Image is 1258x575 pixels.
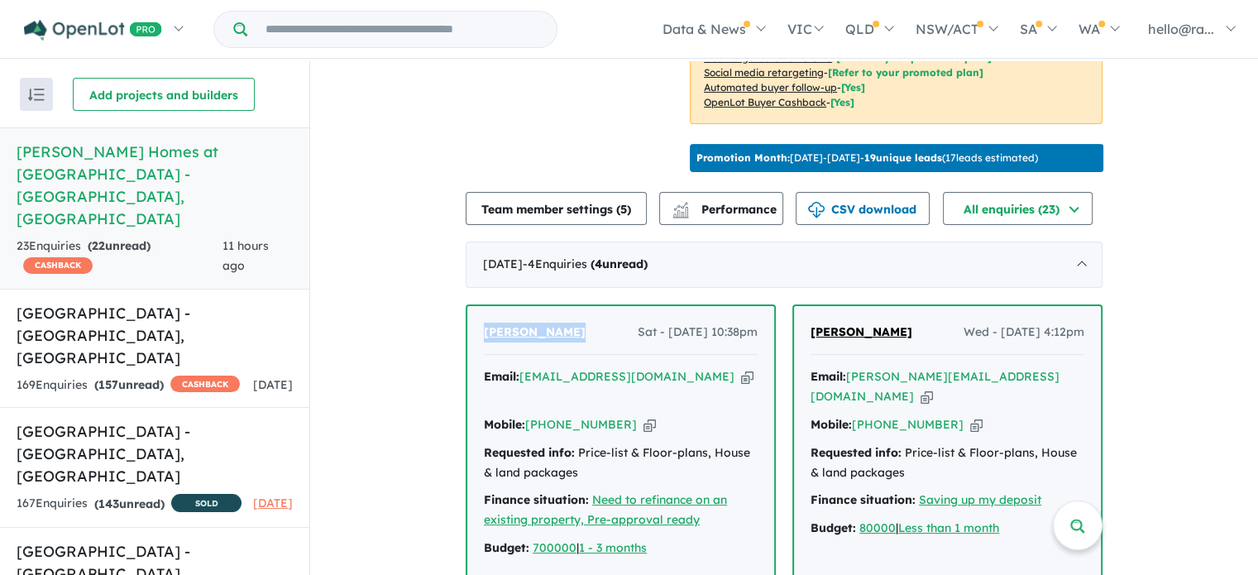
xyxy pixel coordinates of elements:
[170,376,240,392] span: CASHBACK
[484,492,727,527] a: Need to refinance on an existing property, Pre-approval ready
[94,496,165,511] strong: ( unread)
[222,238,269,273] span: 11 hours ago
[696,151,790,164] b: Promotion Month:
[73,78,255,111] button: Add projects and builders
[253,496,293,510] span: [DATE]
[17,302,293,369] h5: [GEOGRAPHIC_DATA] - [GEOGRAPHIC_DATA] , [GEOGRAPHIC_DATA]
[484,417,525,432] strong: Mobile:
[811,443,1084,483] div: Price-list & Floor-plans, House & land packages
[704,96,826,108] u: OpenLot Buyer Cashback
[864,151,942,164] b: 19 unique leads
[525,417,637,432] a: [PHONE_NUMBER]
[98,496,119,511] span: 143
[171,494,242,512] span: SOLD
[970,416,983,434] button: Copy
[643,416,656,434] button: Copy
[741,368,753,386] button: Copy
[251,12,553,47] input: Try estate name, suburb, builder or developer
[94,377,164,392] strong: ( unread)
[830,96,854,108] span: [Yes]
[466,192,647,225] button: Team member settings (5)
[92,238,105,253] span: 22
[484,540,529,555] strong: Budget:
[943,192,1093,225] button: All enquiries (23)
[964,323,1084,343] span: Wed - [DATE] 4:12pm
[523,256,648,271] span: - 4 Enquir ies
[17,237,222,276] div: 23 Enquir ies
[638,323,758,343] span: Sat - [DATE] 10:38pm
[98,377,118,392] span: 157
[675,202,777,217] span: Performance
[484,443,758,483] div: Price-list & Floor-plans, House & land packages
[852,417,964,432] a: [PHONE_NUMBER]
[811,323,912,343] a: [PERSON_NAME]
[921,388,933,405] button: Copy
[704,81,837,93] u: Automated buyer follow-up
[1148,21,1214,37] span: hello@ra...
[484,492,589,507] strong: Finance situation:
[17,141,293,230] h5: [PERSON_NAME] Homes at [GEOGRAPHIC_DATA] - [GEOGRAPHIC_DATA] , [GEOGRAPHIC_DATA]
[811,492,916,507] strong: Finance situation:
[811,324,912,339] span: [PERSON_NAME]
[466,242,1103,288] div: [DATE]
[88,238,151,253] strong: ( unread)
[23,257,93,274] span: CASHBACK
[533,540,576,555] a: 700000
[484,324,586,339] span: [PERSON_NAME]
[811,369,1059,404] a: [PERSON_NAME][EMAIL_ADDRESS][DOMAIN_NAME]
[859,520,896,535] a: 80000
[28,89,45,101] img: sort.svg
[672,207,689,218] img: bar-chart.svg
[919,492,1041,507] a: Saving up my deposit
[17,420,293,487] h5: [GEOGRAPHIC_DATA] - [GEOGRAPHIC_DATA] , [GEOGRAPHIC_DATA]
[811,417,852,432] strong: Mobile:
[898,520,999,535] a: Less than 1 month
[811,369,846,384] strong: Email:
[24,20,162,41] img: Openlot PRO Logo White
[673,202,688,211] img: line-chart.svg
[659,192,783,225] button: Performance
[828,66,983,79] span: [Refer to your promoted plan]
[253,377,293,392] span: [DATE]
[841,81,865,93] span: [Yes]
[704,51,832,64] u: Geo-targeted email & SMS
[696,151,1038,165] p: [DATE] - [DATE] - ( 17 leads estimated)
[704,66,824,79] u: Social media retargeting
[796,192,930,225] button: CSV download
[17,494,242,515] div: 167 Enquir ies
[484,369,519,384] strong: Email:
[484,539,758,558] div: |
[836,51,992,64] span: [Refer to your promoted plan]
[808,202,825,218] img: download icon
[811,445,902,460] strong: Requested info:
[484,445,575,460] strong: Requested info:
[17,376,240,395] div: 169 Enquir ies
[595,256,602,271] span: 4
[579,540,647,555] a: 1 - 3 months
[591,256,648,271] strong: ( unread)
[620,202,627,217] span: 5
[811,519,1084,539] div: |
[484,323,586,343] a: [PERSON_NAME]
[811,520,856,535] strong: Budget:
[519,369,734,384] a: [EMAIL_ADDRESS][DOMAIN_NAME]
